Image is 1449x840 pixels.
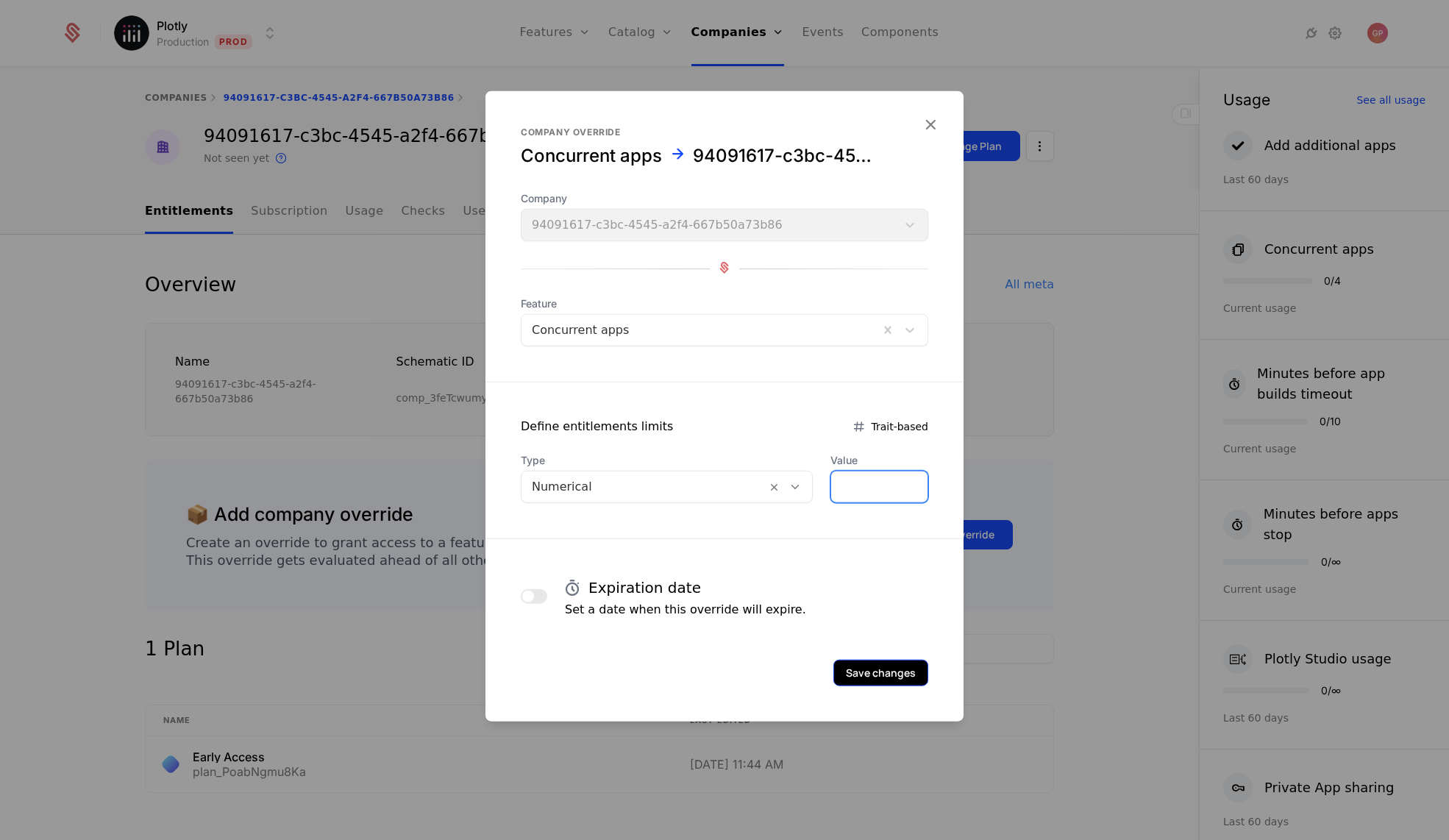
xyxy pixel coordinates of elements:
[521,127,928,138] div: Company override
[565,601,806,619] p: Set a date when this override will expire.
[521,296,928,311] span: Feature
[833,660,928,686] button: Save changes
[521,144,662,168] div: Concurrent apps
[521,453,813,468] span: Type
[521,418,673,435] div: Define entitlements limits
[521,191,928,206] span: Company
[693,144,883,168] div: 94091617-c3bc-4545-a2f4-667b50a73b86
[871,419,928,434] span: Trait-based
[588,577,701,598] h4: Expiration date
[830,453,928,468] label: Value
